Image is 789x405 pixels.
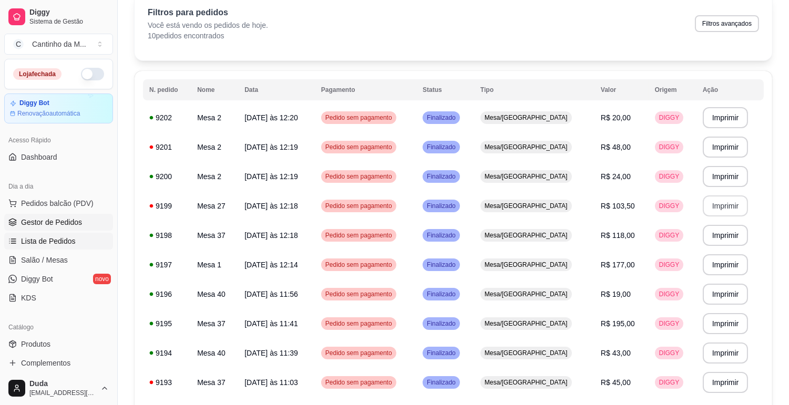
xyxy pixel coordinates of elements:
span: DIGGY [657,378,682,387]
button: Pedidos balcão (PDV) [4,195,113,212]
div: 9201 [149,142,185,152]
span: Pedido sem pagamento [323,113,394,122]
span: Duda [29,379,96,389]
div: 9200 [149,171,185,182]
span: Pedido sem pagamento [323,261,394,269]
span: Finalizado [425,378,458,387]
span: Mesa/[GEOGRAPHIC_DATA] [483,113,570,122]
button: Imprimir [703,137,749,158]
th: Ação [696,79,764,100]
button: Imprimir [703,195,749,216]
span: DIGGY [657,290,682,298]
span: [DATE] às 12:14 [244,261,298,269]
span: Mesa/[GEOGRAPHIC_DATA] [483,349,570,357]
td: Mesa 1 [191,250,238,279]
span: [DATE] às 12:19 [244,172,298,181]
span: Pedido sem pagamento [323,143,394,151]
td: Mesa 37 [191,221,238,250]
button: Alterar Status [81,68,104,80]
span: [DATE] às 11:03 [244,378,298,387]
span: R$ 118,00 [601,231,635,240]
span: [DATE] às 12:18 [244,231,298,240]
div: Acesso Rápido [4,132,113,149]
span: Finalizado [425,319,458,328]
span: Finalizado [425,231,458,240]
div: Dia a dia [4,178,113,195]
p: 10 pedidos encontrados [148,30,268,41]
button: Imprimir [703,284,749,305]
button: Imprimir [703,313,749,334]
div: 9198 [149,230,185,241]
span: Diggy [29,8,109,17]
a: Salão / Mesas [4,252,113,268]
button: Imprimir [703,107,749,128]
span: DIGGY [657,319,682,328]
button: Imprimir [703,342,749,364]
th: Data [238,79,315,100]
span: Pedido sem pagamento [323,231,394,240]
td: Mesa 2 [191,103,238,132]
a: Lista de Pedidos [4,233,113,250]
span: R$ 45,00 [601,378,631,387]
button: Filtros avançados [695,15,759,32]
span: Mesa/[GEOGRAPHIC_DATA] [483,290,570,298]
span: [DATE] às 11:56 [244,290,298,298]
div: 9194 [149,348,185,358]
span: Mesa/[GEOGRAPHIC_DATA] [483,202,570,210]
span: Pedidos balcão (PDV) [21,198,94,209]
th: Valor [595,79,649,100]
a: Diggy BotRenovaçãoautomática [4,94,113,123]
a: DiggySistema de Gestão [4,4,113,29]
div: Catálogo [4,319,113,336]
span: Mesa/[GEOGRAPHIC_DATA] [483,378,570,387]
span: Sistema de Gestão [29,17,109,26]
span: R$ 103,50 [601,202,635,210]
span: Mesa/[GEOGRAPHIC_DATA] [483,172,570,181]
div: 9193 [149,377,185,388]
span: Diggy Bot [21,274,53,284]
span: R$ 43,00 [601,349,631,357]
span: C [13,39,24,49]
th: Origem [649,79,696,100]
article: Renovação automática [17,109,80,118]
span: R$ 20,00 [601,113,631,122]
p: Você está vendo os pedidos de hoje. [148,20,268,30]
span: Pedido sem pagamento [323,172,394,181]
div: Cantinho da M ... [32,39,86,49]
span: Complementos [21,358,70,368]
a: Complementos [4,355,113,371]
a: Diggy Botnovo [4,271,113,287]
span: Finalizado [425,290,458,298]
span: [DATE] às 11:39 [244,349,298,357]
p: Filtros para pedidos [148,6,268,19]
span: R$ 24,00 [601,172,631,181]
td: Mesa 37 [191,309,238,338]
th: N. pedido [143,79,191,100]
span: Mesa/[GEOGRAPHIC_DATA] [483,261,570,269]
article: Diggy Bot [19,99,49,107]
th: Pagamento [315,79,416,100]
a: Produtos [4,336,113,352]
span: [DATE] às 12:19 [244,143,298,151]
span: Mesa/[GEOGRAPHIC_DATA] [483,143,570,151]
span: DIGGY [657,231,682,240]
span: Pedido sem pagamento [323,319,394,328]
button: Duda[EMAIL_ADDRESS][DOMAIN_NAME] [4,376,113,401]
span: Finalizado [425,143,458,151]
span: R$ 177,00 [601,261,635,269]
td: Mesa 40 [191,338,238,368]
th: Nome [191,79,238,100]
span: Lista de Pedidos [21,236,76,246]
span: Produtos [21,339,50,349]
span: R$ 195,00 [601,319,635,328]
span: Finalizado [425,261,458,269]
span: DIGGY [657,261,682,269]
button: Select a team [4,34,113,55]
a: KDS [4,289,113,306]
span: DIGGY [657,172,682,181]
span: Salão / Mesas [21,255,68,265]
span: Finalizado [425,349,458,357]
span: Mesa/[GEOGRAPHIC_DATA] [483,231,570,240]
span: Pedido sem pagamento [323,202,394,210]
span: Pedido sem pagamento [323,378,394,387]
